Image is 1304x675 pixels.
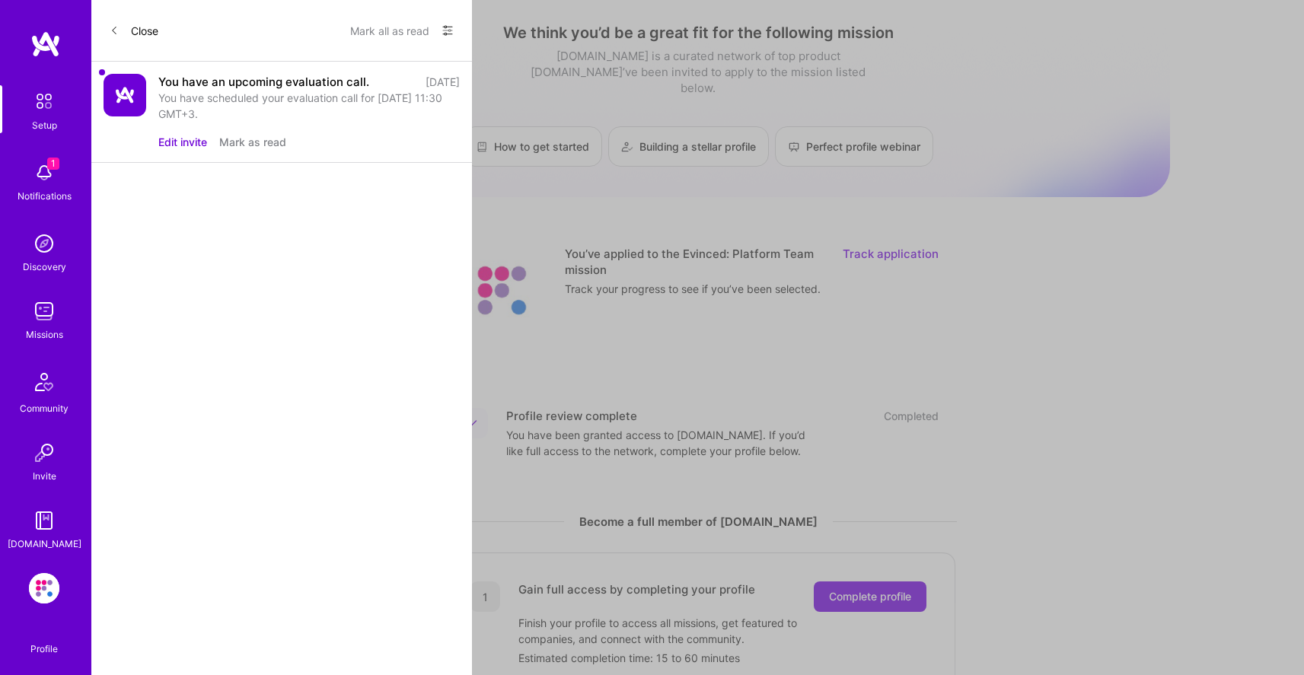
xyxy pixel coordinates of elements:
[26,364,62,400] img: Community
[32,117,57,133] div: Setup
[158,74,369,90] div: You have an upcoming evaluation call.
[219,134,286,150] button: Mark as read
[158,90,460,122] div: You have scheduled your evaluation call for [DATE] 11:30 GMT+3.
[18,188,72,204] div: Notifications
[29,296,59,326] img: teamwork
[47,158,59,170] span: 1
[33,468,56,484] div: Invite
[30,30,61,58] img: logo
[20,400,69,416] div: Community
[426,74,460,90] div: [DATE]
[158,134,207,150] button: Edit invite
[350,18,429,43] button: Mark all as read
[29,158,59,188] img: bell
[110,18,158,43] button: Close
[8,536,81,552] div: [DOMAIN_NAME]
[104,74,146,116] img: Company Logo
[23,259,66,275] div: Discovery
[25,625,63,655] a: Profile
[29,573,59,603] img: Evinced: Platform Team
[29,505,59,536] img: guide book
[29,228,59,259] img: discovery
[26,326,63,342] div: Missions
[29,438,59,468] img: Invite
[28,85,60,117] img: setup
[30,641,58,655] div: Profile
[25,573,63,603] a: Evinced: Platform Team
